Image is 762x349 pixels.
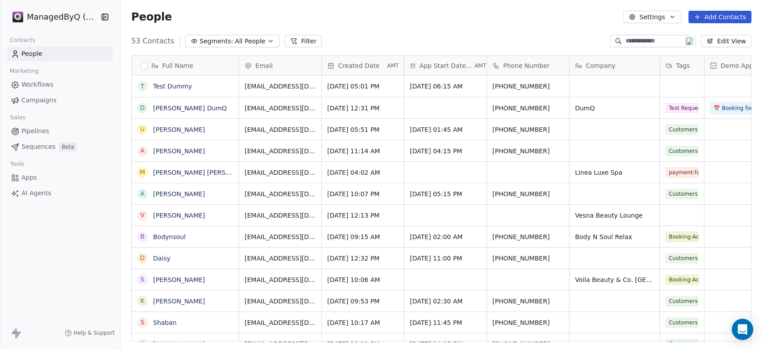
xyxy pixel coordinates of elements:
span: [EMAIL_ADDRESS][DOMAIN_NAME] [245,211,316,220]
div: B [140,232,145,241]
span: [DATE] 10:21 PM [327,340,399,349]
span: DumQ [575,104,654,113]
span: [DATE] 01:45 AM [410,125,481,134]
div: S [141,275,145,284]
span: Customers Created [665,296,699,307]
button: ManagedByQ (FZE) [11,9,95,25]
div: Tags [660,56,704,75]
a: Bodynsoul [153,233,186,240]
span: App Start Date Time [419,61,472,70]
span: [PHONE_NUMBER] [492,189,564,198]
span: Booking-Active ✅ [665,274,699,285]
span: Tags [676,61,690,70]
span: [PHONE_NUMBER] [492,82,564,91]
div: I [142,339,143,349]
span: ManagedByQ (FZE) [27,11,98,23]
span: payment-failed ⚠️ [665,167,699,178]
span: Body N Soul Relax [575,232,654,241]
span: [EMAIL_ADDRESS][DOMAIN_NAME] [245,232,316,241]
span: [EMAIL_ADDRESS][DOMAIN_NAME] [245,104,316,113]
span: Pipelines [21,126,49,136]
span: AMT [387,62,399,69]
button: Add Contacts [688,11,751,23]
span: Contacts [6,34,39,47]
span: [DATE] 11:45 PM [410,318,481,327]
span: [DATE] 11:00 PM [410,254,481,263]
a: Campaigns [7,93,113,108]
span: [DATE] 10:06 AM [327,275,399,284]
a: Apps [7,170,113,185]
span: People [131,10,172,24]
span: Apps [21,173,37,182]
span: Customers Created [665,317,699,328]
div: Open Intercom Messenger [732,319,753,340]
span: [DATE] 02:00 AM [410,232,481,241]
span: [DATE] 05:01 PM [327,82,399,91]
span: [PHONE_NUMBER] [492,125,564,134]
span: [PHONE_NUMBER] [492,232,564,241]
div: U [140,125,145,134]
div: D [140,253,145,263]
a: [PERSON_NAME] [153,147,205,155]
a: Workflows [7,77,113,92]
span: Demo App [720,61,753,70]
span: Workflows [21,80,54,89]
span: [PHONE_NUMBER] [492,104,564,113]
div: Phone Number [487,56,569,75]
span: [DATE] 11:14 AM [327,147,399,156]
span: [PHONE_NUMBER] [492,254,564,263]
div: K [140,296,144,306]
div: App Start Date TimeAMT [404,56,487,75]
a: [PERSON_NAME] [153,212,205,219]
span: [DATE] 04:15 PM [410,340,481,349]
a: AI Agents [7,186,113,201]
button: Settings [623,11,681,23]
span: [EMAIL_ADDRESS][DOMAIN_NAME] [245,254,316,263]
a: [PERSON_NAME] [153,190,205,198]
span: [EMAIL_ADDRESS][DOMAIN_NAME] [245,168,316,177]
span: Test Request [665,103,699,114]
span: Beta [59,143,77,151]
span: [DATE] 04:15 PM [410,147,481,156]
span: Email [255,61,273,70]
span: AI Agents [21,189,51,198]
span: [DATE] 04:02 AM [327,168,399,177]
a: Pipelines [7,124,113,139]
div: T [141,82,145,91]
div: S [141,318,145,327]
div: D [140,103,145,113]
div: Company [570,56,659,75]
span: [EMAIL_ADDRESS][DOMAIN_NAME] [245,147,316,156]
span: [DATE] 06:15 AM [410,82,481,91]
img: Stripe.png [12,12,23,22]
div: V [140,210,145,220]
span: AMT [475,62,486,69]
span: [DATE] 02:30 AM [410,297,481,306]
span: [PHONE_NUMBER] [492,340,564,349]
span: Customers Created [665,146,699,156]
span: [EMAIL_ADDRESS][DOMAIN_NAME] [245,340,316,349]
a: Help & Support [65,329,115,336]
span: Marketing [6,64,42,78]
span: [DATE] 05:51 PM [327,125,399,134]
span: [PHONE_NUMBER] [492,297,564,306]
a: SequencesBeta [7,139,113,154]
span: All People [235,37,265,46]
span: [EMAIL_ADDRESS][DOMAIN_NAME] [245,189,316,198]
span: [EMAIL_ADDRESS][DOMAIN_NAME] [245,275,316,284]
span: Voila Beauty & Co. [GEOGRAPHIC_DATA] [575,275,654,284]
span: [DATE] 12:32 PM [327,254,399,263]
span: Sales [6,111,29,124]
span: [PHONE_NUMBER] [492,147,564,156]
span: Help & Support [74,329,115,336]
div: A [140,189,145,198]
span: Segments: [200,37,233,46]
span: Company [586,61,616,70]
div: Created DateAMT [322,56,404,75]
span: Vesna Beauty Lounge [575,211,654,220]
div: Full Name [132,56,239,75]
span: People [21,49,42,59]
span: Tools [6,157,28,171]
span: [DATE] 12:31 PM [327,104,399,113]
a: Daisy [153,255,171,262]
